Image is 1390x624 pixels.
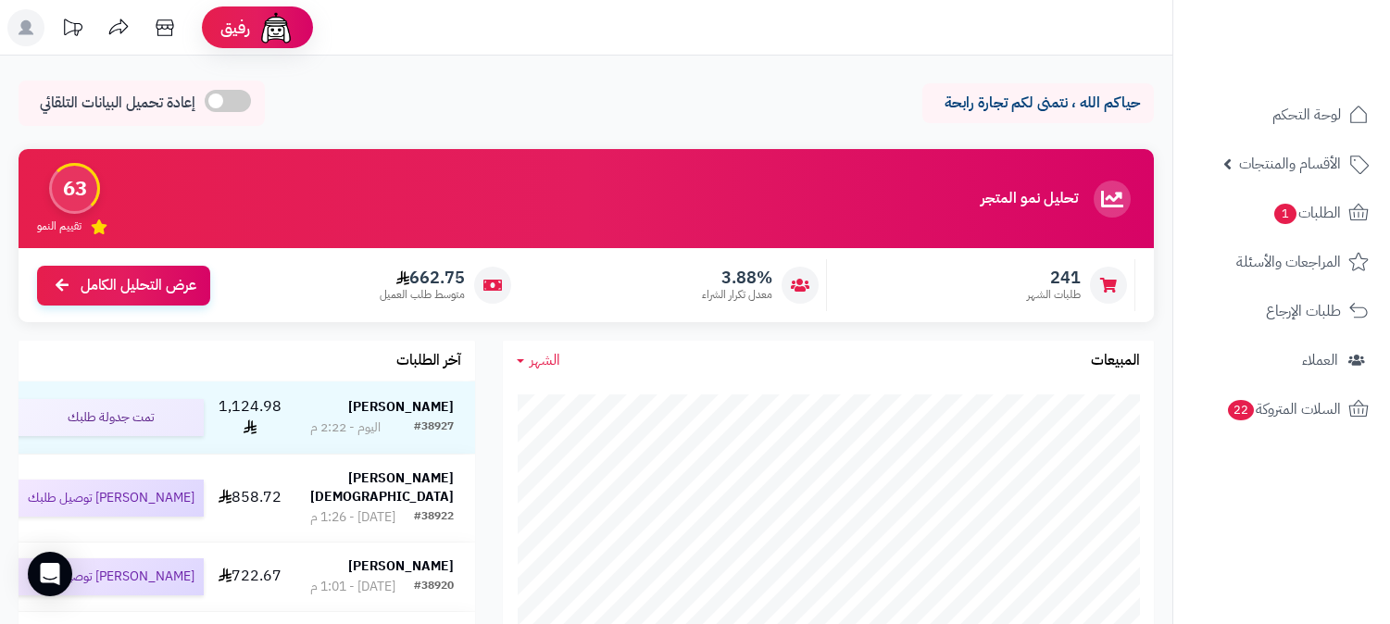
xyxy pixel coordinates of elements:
span: 1 [1274,204,1296,224]
span: عرض التحليل الكامل [81,275,196,296]
td: 722.67 [211,543,289,611]
h3: آخر الطلبات [396,353,461,369]
span: العملاء [1302,347,1338,373]
a: لوحة التحكم [1184,93,1379,137]
a: طلبات الإرجاع [1184,289,1379,333]
div: #38922 [414,508,454,527]
div: [PERSON_NAME] توصيل طلبك [15,558,204,595]
div: تمت جدولة طلبك [15,399,204,436]
span: رفيق [220,17,250,39]
span: الأقسام والمنتجات [1239,151,1341,177]
span: الطلبات [1272,200,1341,226]
span: 22 [1228,400,1254,420]
a: الطلبات1 [1184,191,1379,235]
img: logo-2.png [1264,52,1372,91]
span: تقييم النمو [37,218,81,234]
span: متوسط طلب العميل [380,287,465,303]
div: #38927 [414,418,454,437]
span: الشهر [530,349,560,371]
strong: [PERSON_NAME] [348,397,454,417]
div: #38920 [414,578,454,596]
span: المراجعات والأسئلة [1236,249,1341,275]
h3: المبيعات [1091,353,1140,369]
a: عرض التحليل الكامل [37,266,210,306]
div: Open Intercom Messenger [28,552,72,596]
strong: [PERSON_NAME][DEMOGRAPHIC_DATA] [310,468,454,506]
div: [DATE] - 1:01 م [310,578,395,596]
strong: [PERSON_NAME] [348,556,454,576]
h3: تحليل نمو المتجر [981,191,1078,207]
td: 858.72 [211,455,289,542]
div: [PERSON_NAME] توصيل طلبك [15,480,204,517]
img: ai-face.png [257,9,294,46]
span: لوحة التحكم [1272,102,1341,128]
td: 1,124.98 [211,381,289,454]
span: 3.88% [702,268,772,288]
a: العملاء [1184,338,1379,382]
span: طلبات الإرجاع [1266,298,1341,324]
div: [DATE] - 1:26 م [310,508,395,527]
span: السلات المتروكة [1226,396,1341,422]
div: اليوم - 2:22 م [310,418,381,437]
a: المراجعات والأسئلة [1184,240,1379,284]
a: تحديثات المنصة [49,9,95,51]
span: طلبات الشهر [1027,287,1081,303]
span: 241 [1027,268,1081,288]
a: السلات المتروكة22 [1184,387,1379,431]
span: معدل تكرار الشراء [702,287,772,303]
span: إعادة تحميل البيانات التلقائي [40,93,195,114]
span: 662.75 [380,268,465,288]
p: حياكم الله ، نتمنى لكم تجارة رابحة [936,93,1140,114]
a: الشهر [517,350,560,371]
